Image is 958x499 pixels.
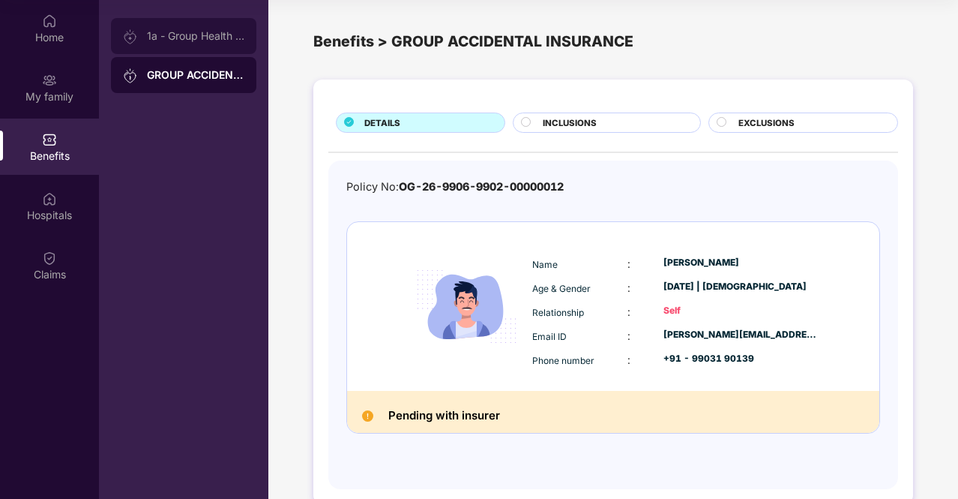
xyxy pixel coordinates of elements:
span: Name [532,259,558,270]
img: svg+xml;base64,PHN2ZyBpZD0iQ2xhaW0iIHhtbG5zPSJodHRwOi8vd3d3LnczLm9yZy8yMDAwL3N2ZyIgd2lkdGg9IjIwIi... [42,251,57,266]
div: Benefits > GROUP ACCIDENTAL INSURANCE [313,30,913,53]
img: svg+xml;base64,PHN2ZyBpZD0iSG9zcGl0YWxzIiB4bWxucz0iaHR0cDovL3d3dy53My5vcmcvMjAwMC9zdmciIHdpZHRoPS... [42,191,57,206]
span: Phone number [532,355,594,366]
img: icon [405,245,528,368]
span: : [627,353,630,366]
span: : [627,329,630,342]
div: [PERSON_NAME][EMAIL_ADDRESS][DOMAIN_NAME] [663,328,818,342]
span: DETAILS [364,116,400,130]
span: : [627,281,630,294]
img: svg+xml;base64,PHN2ZyB3aWR0aD0iMjAiIGhlaWdodD0iMjAiIHZpZXdCb3g9IjAgMCAyMCAyMCIgZmlsbD0ibm9uZSIgeG... [42,73,57,88]
img: svg+xml;base64,PHN2ZyBpZD0iSG9tZSIgeG1sbnM9Imh0dHA6Ly93d3cudzMub3JnLzIwMDAvc3ZnIiB3aWR0aD0iMjAiIG... [42,14,57,29]
div: [DATE] | [DEMOGRAPHIC_DATA] [663,280,818,294]
div: GROUP ACCIDENTAL INSURANCE [147,68,244,83]
div: 1a - Group Health Insurance [147,30,244,42]
img: Pending [362,410,373,422]
span: OG-26-9906-9902-00000012 [399,180,564,193]
div: Self [663,304,818,318]
div: Policy No: [346,179,564,196]
img: svg+xml;base64,PHN2ZyB3aWR0aD0iMjAiIGhlaWdodD0iMjAiIHZpZXdCb3g9IjAgMCAyMCAyMCIgZmlsbD0ibm9uZSIgeG... [123,68,138,83]
span: Age & Gender [532,283,591,294]
img: svg+xml;base64,PHN2ZyB3aWR0aD0iMjAiIGhlaWdodD0iMjAiIHZpZXdCb3g9IjAgMCAyMCAyMCIgZmlsbD0ibm9uZSIgeG... [123,29,138,44]
img: svg+xml;base64,PHN2ZyBpZD0iQmVuZWZpdHMiIHhtbG5zPSJodHRwOi8vd3d3LnczLm9yZy8yMDAwL3N2ZyIgd2lkdGg9Ij... [42,132,57,147]
span: INCLUSIONS [543,116,597,130]
div: +91 - 99031 90139 [663,352,818,366]
span: Relationship [532,307,584,318]
h2: Pending with insurer [388,406,500,425]
span: Email ID [532,331,567,342]
span: : [627,257,630,270]
div: [PERSON_NAME] [663,256,818,270]
span: : [627,305,630,318]
span: EXCLUSIONS [738,116,795,130]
